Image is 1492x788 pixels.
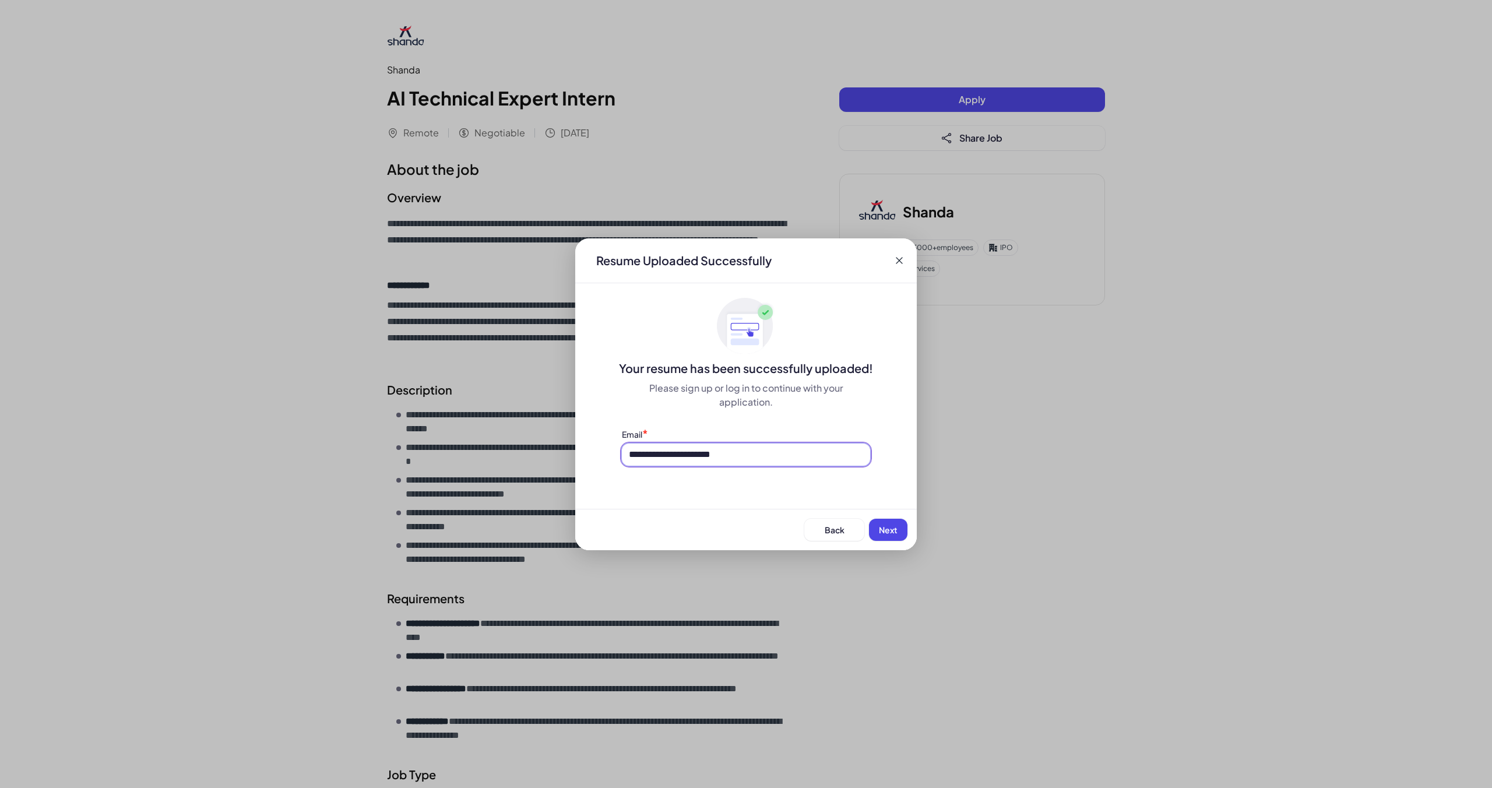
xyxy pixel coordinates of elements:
span: Next [879,525,898,535]
img: ApplyedMaskGroup3.svg [717,297,775,356]
div: Your resume has been successfully uploaded! [575,360,917,377]
label: Email [622,429,642,439]
div: Please sign up or log in to continue with your application. [622,381,870,409]
button: Back [804,519,864,541]
span: Back [825,525,844,535]
div: Resume Uploaded Successfully [587,252,781,269]
button: Next [869,519,907,541]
